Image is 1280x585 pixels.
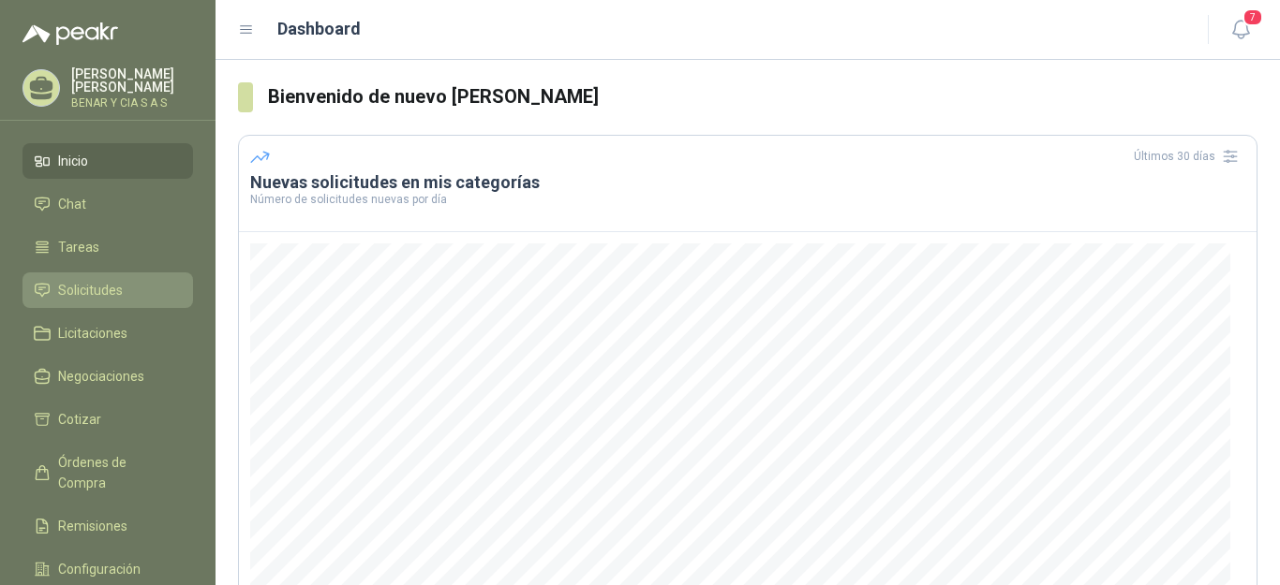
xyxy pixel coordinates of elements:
span: Chat [58,194,86,214]
a: Negociaciones [22,358,193,394]
span: Órdenes de Compra [58,452,175,493]
a: Órdenes de Compra [22,445,193,501]
span: Configuración [58,559,141,579]
a: Chat [22,186,193,222]
img: Logo peakr [22,22,118,45]
button: 7 [1224,13,1258,47]
span: Negociaciones [58,366,144,387]
span: Licitaciones [58,323,127,344]
p: BENAR Y CIA S A S [71,97,193,109]
span: 7 [1243,8,1263,26]
p: Número de solicitudes nuevas por día [250,194,1245,205]
span: Inicio [58,151,88,171]
span: Cotizar [58,409,101,430]
a: Licitaciones [22,315,193,351]
span: Remisiones [58,516,127,536]
span: Solicitudes [58,280,123,300]
span: Tareas [58,237,99,257]
h3: Bienvenido de nuevo [PERSON_NAME] [268,82,1258,111]
a: Cotizar [22,402,193,437]
h1: Dashboard [277,16,361,42]
a: Tareas [22,229,193,265]
a: Solicitudes [22,272,193,308]
a: Remisiones [22,508,193,544]
div: Últimos 30 días [1134,141,1245,171]
h3: Nuevas solicitudes en mis categorías [250,171,1245,194]
p: [PERSON_NAME] [PERSON_NAME] [71,67,193,94]
a: Inicio [22,143,193,179]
